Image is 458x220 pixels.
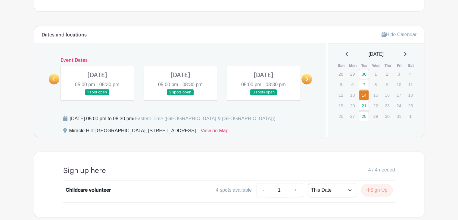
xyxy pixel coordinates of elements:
a: Hide Calendar [382,32,416,37]
div: Miracle Hill: [GEOGRAPHIC_DATA], [STREET_ADDRESS] [69,127,196,137]
p: 19 [336,101,346,110]
h4: Sign up here [63,166,106,175]
p: 27 [347,112,357,121]
th: Sat [405,63,417,69]
p: 2 [382,69,392,79]
p: 9 [382,80,392,89]
p: 24 [394,101,404,110]
p: 1 [405,112,415,121]
span: 4 / 4 needed [368,166,395,174]
p: 28 [336,69,346,79]
a: 21 [359,101,369,111]
p: 22 [371,101,381,110]
div: [DATE] 05:00 pm to 08:30 pm [70,115,276,122]
p: 8 [371,80,381,89]
p: 12 [336,90,346,100]
p: 29 [347,69,357,79]
p: 30 [382,112,392,121]
p: 6 [347,80,357,89]
th: Mon [347,63,359,69]
a: View on Map [201,127,228,137]
p: 29 [371,112,381,121]
p: 13 [347,90,357,100]
p: 5 [336,80,346,89]
th: Tue [359,63,370,69]
p: 4 [405,69,415,79]
p: 3 [394,69,404,79]
th: Sun [335,63,347,69]
p: 16 [382,90,392,100]
a: + [288,183,303,197]
th: Fri [394,63,405,69]
div: 4 spots available [216,187,252,194]
button: Sign Up [361,184,393,196]
a: 14 [359,90,369,100]
p: 17 [394,90,404,100]
h6: Dates and locations [42,32,87,38]
h6: Event Dates [59,58,302,63]
p: 26 [336,112,346,121]
p: 18 [405,90,415,100]
p: 15 [371,90,381,100]
a: - [257,183,270,197]
p: 31 [394,112,404,121]
p: 1 [371,69,381,79]
a: 28 [359,111,369,121]
p: 11 [405,80,415,89]
p: 20 [347,101,357,110]
span: [DATE] [369,51,384,58]
p: 23 [382,101,392,110]
th: Thu [382,63,394,69]
a: 30 [359,69,369,79]
p: 25 [405,101,415,110]
div: Childcare volunteer [66,187,111,194]
p: 10 [394,80,404,89]
span: (Eastern Time ([GEOGRAPHIC_DATA] & [GEOGRAPHIC_DATA])) [133,116,276,121]
a: 7 [359,80,369,90]
th: Wed [370,63,382,69]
